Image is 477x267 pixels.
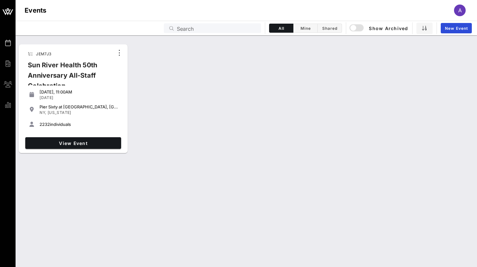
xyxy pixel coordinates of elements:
[48,110,71,115] span: [US_STATE]
[36,51,51,56] span: JEM7J3
[318,24,342,33] button: Shared
[269,24,293,33] button: All
[40,104,119,109] div: Pier Sixty at [GEOGRAPHIC_DATA], [GEOGRAPHIC_DATA] in [GEOGRAPHIC_DATA]
[293,24,318,33] button: Mine
[25,5,47,16] h1: Events
[40,122,50,127] span: 2232
[297,26,313,31] span: Mine
[40,110,46,115] span: NY,
[350,24,408,32] span: Show Archived
[23,60,114,96] div: Sun River Health 50th Anniversary All-Staff Celebration
[40,95,119,100] div: [DATE]
[445,26,468,31] span: New Event
[322,26,338,31] span: Shared
[441,23,472,33] a: New Event
[40,122,119,127] div: individuals
[40,89,119,95] div: [DATE], 11:00AM
[25,137,121,149] a: View Event
[454,5,466,16] div: A
[458,7,462,14] span: A
[273,26,289,31] span: All
[350,22,408,34] button: Show Archived
[28,140,119,146] span: View Event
